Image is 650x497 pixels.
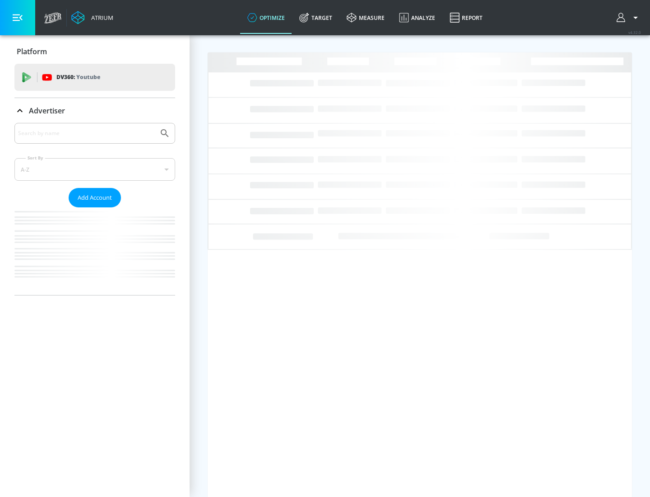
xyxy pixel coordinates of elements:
div: Advertiser [14,98,175,123]
div: A-Z [14,158,175,181]
input: Search by name [18,127,155,139]
p: Advertiser [29,106,65,116]
p: Platform [17,47,47,56]
p: Youtube [76,72,100,82]
span: Add Account [78,192,112,203]
a: Analyze [392,1,442,34]
div: Platform [14,39,175,64]
a: optimize [240,1,292,34]
div: DV360: Youtube [14,64,175,91]
nav: list of Advertiser [14,207,175,295]
button: Add Account [69,188,121,207]
a: measure [339,1,392,34]
a: Atrium [71,11,113,24]
label: Sort By [26,155,45,161]
span: v 4.32.0 [628,30,641,35]
a: Report [442,1,490,34]
a: Target [292,1,339,34]
div: Advertiser [14,123,175,295]
div: Atrium [88,14,113,22]
p: DV360: [56,72,100,82]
